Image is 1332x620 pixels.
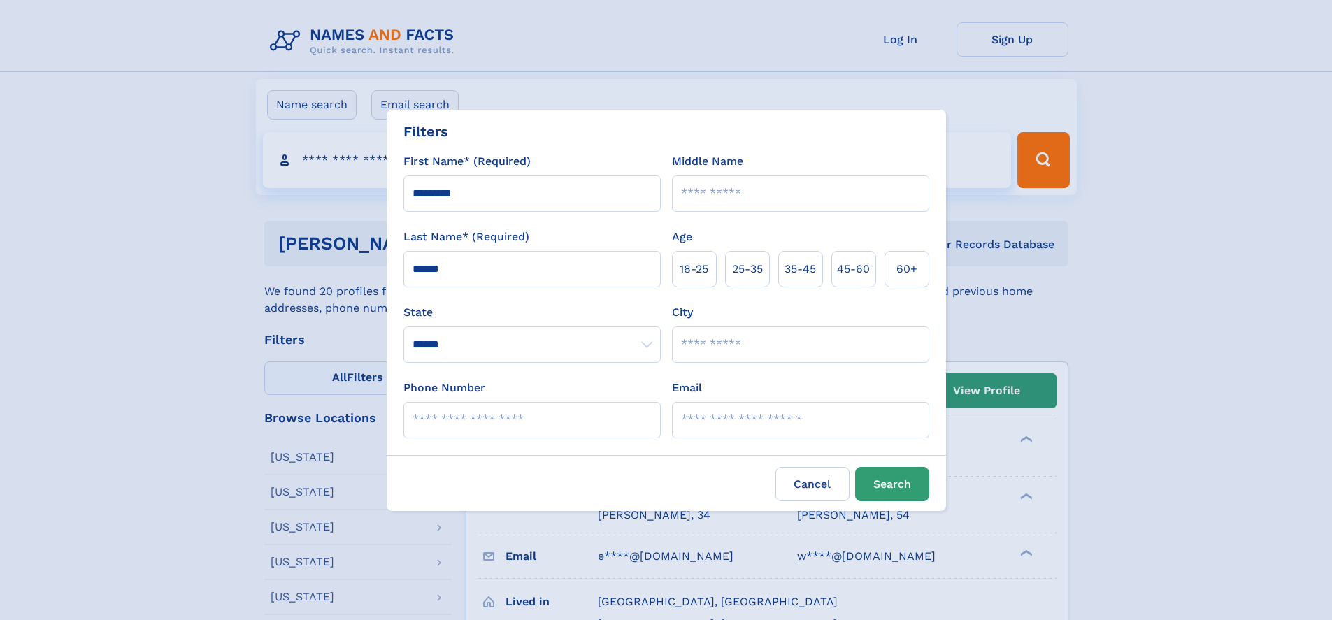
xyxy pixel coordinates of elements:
[672,304,693,321] label: City
[672,229,692,245] label: Age
[403,304,661,321] label: State
[672,153,743,170] label: Middle Name
[775,467,850,501] label: Cancel
[403,380,485,396] label: Phone Number
[672,380,702,396] label: Email
[403,229,529,245] label: Last Name* (Required)
[732,261,763,277] span: 25‑35
[896,261,917,277] span: 60+
[680,261,708,277] span: 18‑25
[403,153,531,170] label: First Name* (Required)
[785,261,816,277] span: 35‑45
[403,121,448,142] div: Filters
[837,261,870,277] span: 45‑60
[855,467,929,501] button: Search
